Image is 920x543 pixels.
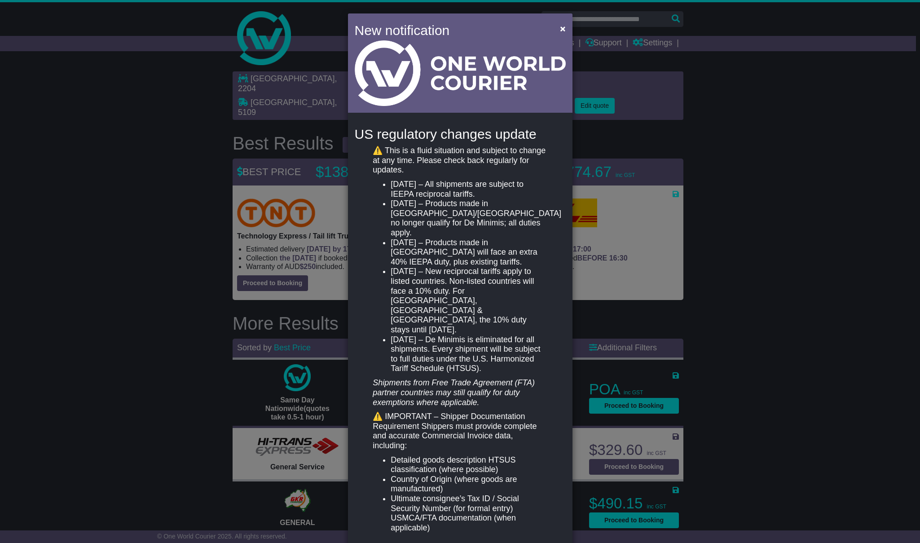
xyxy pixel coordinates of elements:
li: [DATE] – De Minimis is eliminated for all shipments. Every shipment will be subject to full dutie... [391,335,547,374]
li: Detailed goods description HTSUS classification (where possible) [391,455,547,475]
h4: New notification [355,20,547,40]
p: ⚠️ This is a fluid situation and subject to change at any time. Please check back regularly for u... [373,146,547,175]
h4: US regulatory changes update [355,127,566,141]
p: ⚠️ IMPORTANT – Shipper Documentation Requirement Shippers must provide complete and accurate Comm... [373,412,547,450]
button: Close [555,19,570,38]
img: Light [355,40,566,106]
li: [DATE] – All shipments are subject to IEEPA reciprocal tariffs. [391,180,547,199]
li: [DATE] – Products made in [GEOGRAPHIC_DATA] will face an extra 40% IEEPA duty, plus existing tari... [391,238,547,267]
li: [DATE] – Products made in [GEOGRAPHIC_DATA]/[GEOGRAPHIC_DATA] no longer qualify for De Minimis; a... [391,199,547,238]
li: Ultimate consignee’s Tax ID / Social Security Number (for formal entry) USMCA/FTA documentation (... [391,494,547,533]
li: Country of Origin (where goods are manufactured) [391,475,547,494]
span: × [560,23,565,34]
li: [DATE] – New reciprocal tariffs apply to listed countries. Non-listed countries will face a 10% d... [391,267,547,335]
em: Shipments from Free Trade Agreement (FTA) partner countries may still qualify for duty exemptions... [373,378,535,406]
